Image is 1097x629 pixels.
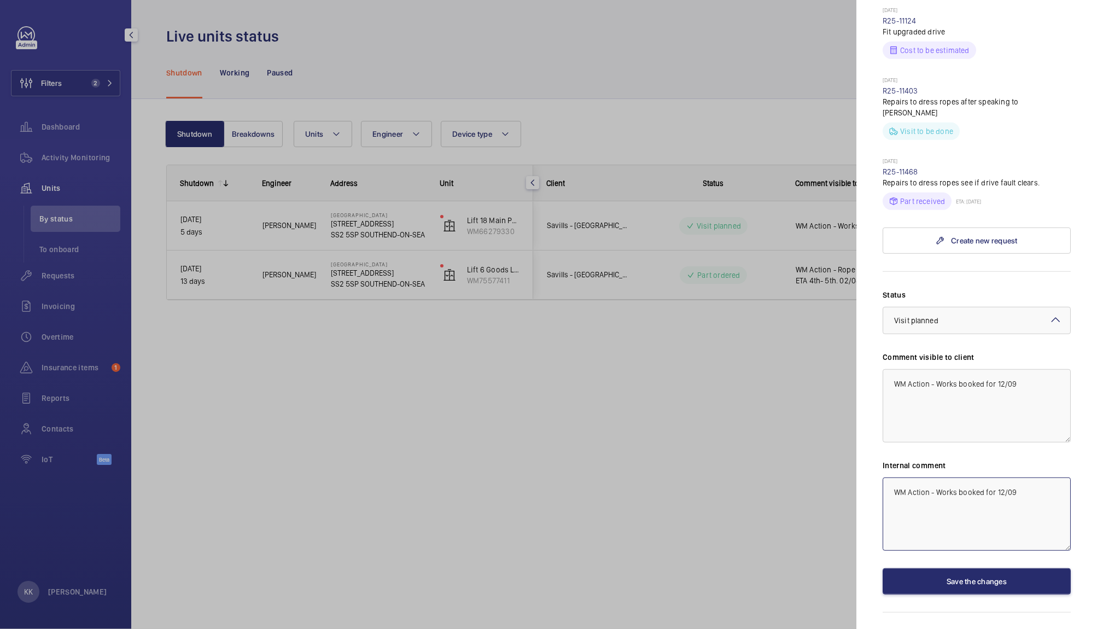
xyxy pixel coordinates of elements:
[883,568,1071,595] button: Save the changes
[883,177,1071,188] p: Repairs to dress ropes see if drive fault clears.
[952,198,981,205] p: ETA: [DATE]
[900,126,953,137] p: Visit to be done
[883,167,918,176] a: R25-11468
[883,26,1071,37] p: Fit upgraded drive
[900,196,945,207] p: Part received
[883,460,1071,471] label: Internal comment
[883,7,1071,15] p: [DATE]
[894,316,938,325] span: Visit planned
[883,158,1071,166] p: [DATE]
[883,96,1071,118] p: Repairs to dress ropes after speaking to [PERSON_NAME]
[883,16,917,25] a: R25-11124
[900,45,970,56] p: Cost to be estimated
[883,77,1071,85] p: [DATE]
[883,289,1071,300] label: Status
[883,352,1071,363] label: Comment visible to client
[883,228,1071,254] a: Create new request
[883,86,918,95] a: R25-11403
